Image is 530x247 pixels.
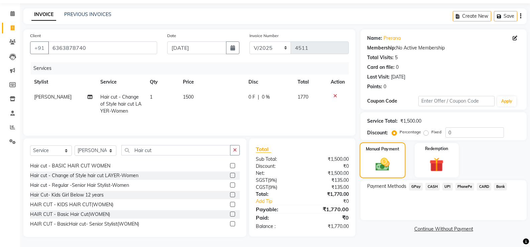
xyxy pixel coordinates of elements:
[367,74,390,81] div: Last Visit:
[298,94,308,100] span: 1770
[362,226,525,233] a: Continue Without Payment
[409,183,423,191] span: GPay
[251,177,302,184] div: ( )
[31,62,354,75] div: Services
[400,118,421,125] div: ₹1,500.00
[366,146,399,152] label: Manual Payment
[494,11,517,21] button: Save
[244,75,294,90] th: Disc
[249,33,279,39] label: Invoice Number
[270,184,276,190] span: 9%
[121,145,230,155] input: Search or Scan
[30,75,96,90] th: Stylist
[455,183,474,191] span: PhonePe
[30,33,41,39] label: Client
[302,163,354,170] div: ₹0
[150,94,152,100] span: 1
[371,156,394,172] img: _cash.svg
[302,156,354,163] div: ₹1,500.00
[497,96,516,106] button: Apply
[418,96,495,106] input: Enter Offer / Coupon Code
[30,192,104,199] div: Hair Cut- Kids Girl Below 12 years
[384,83,386,90] div: 0
[251,223,302,230] div: Balance :
[256,146,271,153] span: Total
[396,64,399,71] div: 0
[302,223,354,230] div: ₹1,770.00
[64,11,111,17] a: PREVIOUS INVOICES
[183,94,194,100] span: 1500
[431,129,441,135] label: Fixed
[302,214,354,222] div: ₹0
[367,54,394,61] div: Total Visits:
[367,83,382,90] div: Points:
[179,75,244,90] th: Price
[294,75,327,90] th: Total
[425,146,448,152] label: Redemption
[34,94,72,100] span: [PERSON_NAME]
[251,156,302,163] div: Sub Total:
[251,205,302,213] div: Payable:
[442,183,453,191] span: UPI
[367,64,395,71] div: Card on file:
[248,94,255,101] span: 0 F
[262,94,270,101] span: 0 %
[453,11,491,21] button: Create New
[167,33,176,39] label: Date
[251,198,311,205] a: Add Tip
[258,94,259,101] span: |
[425,183,440,191] span: CASH
[30,211,110,218] div: HAIR CUT - Basic Hair Cut(WOMEN)
[425,156,448,173] img: _gift.svg
[251,163,302,170] div: Discount:
[31,9,56,21] a: INVOICE
[302,191,354,198] div: ₹1,770.00
[327,75,349,90] th: Action
[100,94,141,114] span: Hair cut - Change of Style hair cut LAYER-Women
[30,41,49,54] button: +91
[400,129,421,135] label: Percentage
[96,75,146,90] th: Service
[30,172,138,179] div: Hair cut - Change of Style hair cut LAYER-Women
[146,75,179,90] th: Qty
[494,183,507,191] span: Bank
[251,184,302,191] div: ( )
[30,201,113,208] div: HAIR CUT - KIDS HAIR CUT(WOMEN)
[477,183,491,191] span: CARD
[367,129,388,136] div: Discount:
[30,221,139,228] div: HAIR CUT - BasicHair cut- Senior Stylist(WOMEN)
[367,183,406,190] span: Payment Methods
[251,170,302,177] div: Net:
[391,74,405,81] div: [DATE]
[251,191,302,198] div: Total:
[256,177,268,183] span: SGST
[384,35,401,42] a: Prerana
[311,198,354,205] div: ₹0
[367,44,520,51] div: No Active Membership
[48,41,157,54] input: Search by Name/Mobile/Email/Code
[367,98,418,105] div: Coupon Code
[395,54,398,61] div: 5
[251,214,302,222] div: Paid:
[302,184,354,191] div: ₹135.00
[302,205,354,213] div: ₹1,770.00
[367,118,398,125] div: Service Total:
[30,182,129,189] div: Hair cut - Regular -Senior Hair Stylist-Women
[269,177,276,183] span: 9%
[367,35,382,42] div: Name:
[302,170,354,177] div: ₹1,500.00
[256,184,268,190] span: CGST
[30,162,110,169] div: Hair cut - BASIC HAIR CUT WOMEN
[302,177,354,184] div: ₹135.00
[367,44,396,51] div: Membership:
